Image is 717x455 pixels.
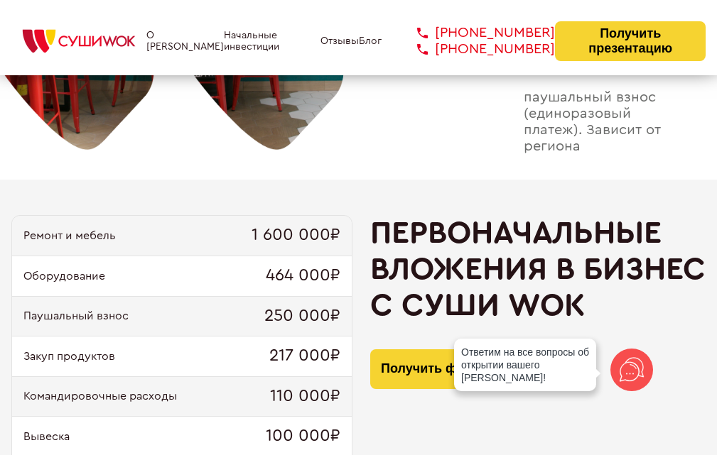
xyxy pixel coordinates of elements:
[146,30,224,53] a: О [PERSON_NAME]
[370,349,590,389] button: Получить финансовую модель
[270,387,340,407] span: 110 000₽
[524,89,706,155] span: паушальный взнос (единоразовый платеж). Зависит от региона
[11,26,146,57] img: СУШИWOK
[269,346,340,366] span: 217 000₽
[23,229,116,242] span: Ремонт и мебель
[23,390,177,402] span: Командировочные расходы
[224,30,320,53] a: Начальные инвестиции
[23,309,129,322] span: Паушальный взнос
[555,21,706,61] button: Получить презентацию
[252,226,340,246] span: 1 600 000₽
[266,266,340,286] span: 464 000₽
[264,307,340,327] span: 250 000₽
[23,350,115,363] span: Закуп продуктов
[370,215,706,323] h2: Первоначальные вложения в бизнес с Суши Wok
[266,427,340,446] span: 100 000₽
[23,430,70,443] span: Вывеска
[320,35,359,47] a: Отзывы
[359,35,382,47] a: Блог
[396,25,555,41] a: [PHONE_NUMBER]
[396,41,555,57] a: [PHONE_NUMBER]
[23,270,105,283] span: Оборудование
[454,339,596,391] div: Ответим на все вопросы об открытии вашего [PERSON_NAME]!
